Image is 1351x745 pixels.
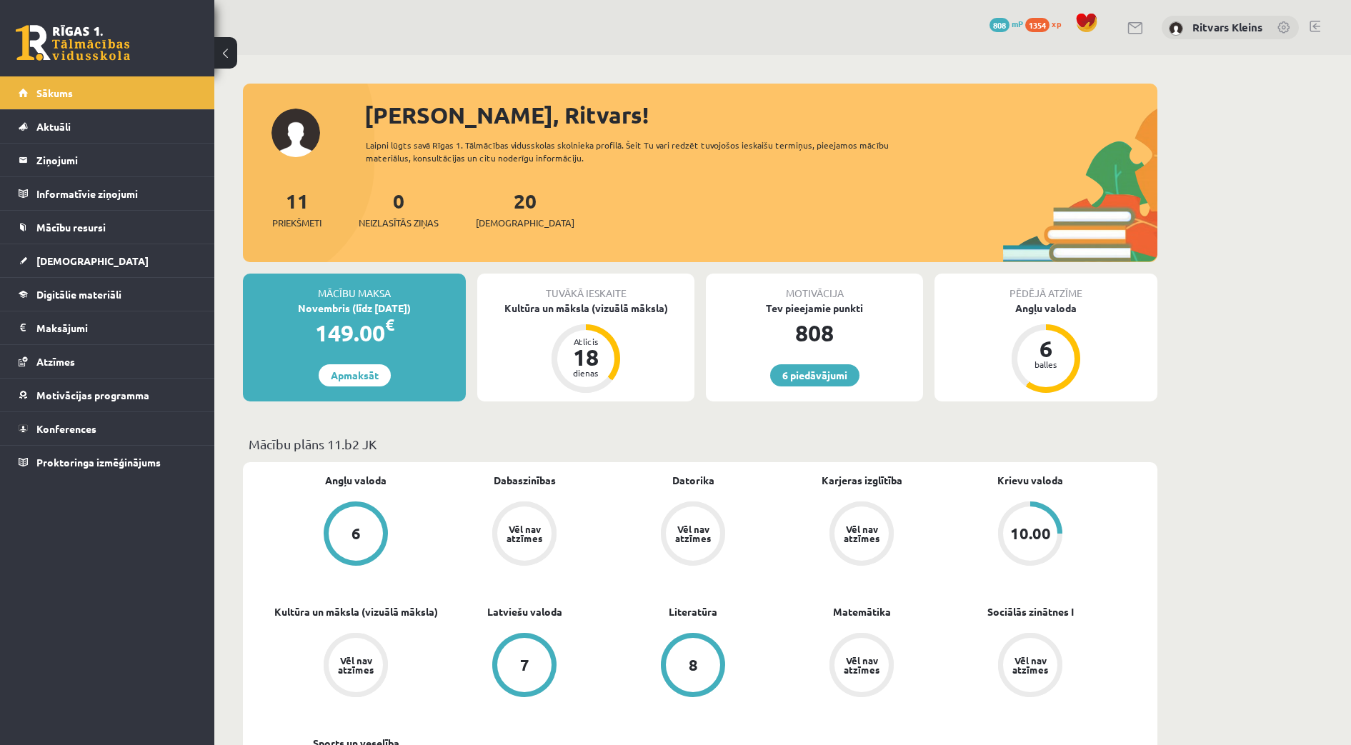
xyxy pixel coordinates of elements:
a: 7 [440,633,609,700]
div: Atlicis [564,337,607,346]
a: Sociālās zinātnes I [987,604,1074,619]
a: Sākums [19,76,196,109]
legend: Ziņojumi [36,144,196,176]
div: 8 [689,657,698,673]
a: Aktuāli [19,110,196,143]
span: Atzīmes [36,355,75,368]
img: Ritvars Kleins [1169,21,1183,36]
a: Vēl nav atzīmes [609,501,777,569]
span: 1354 [1025,18,1050,32]
span: Proktoringa izmēģinājums [36,456,161,469]
div: Tuvākā ieskaite [477,274,694,301]
a: Angļu valoda 6 balles [934,301,1157,395]
a: [DEMOGRAPHIC_DATA] [19,244,196,277]
a: Karjeras izglītība [822,473,902,488]
div: Vēl nav atzīmes [842,656,882,674]
a: Vēl nav atzīmes [777,501,946,569]
div: Kultūra un māksla (vizuālā māksla) [477,301,694,316]
div: balles [1025,360,1067,369]
div: Vēl nav atzīmes [1010,656,1050,674]
div: Angļu valoda [934,301,1157,316]
div: Mācību maksa [243,274,466,301]
div: Vēl nav atzīmes [504,524,544,543]
div: [PERSON_NAME], Ritvars! [364,98,1157,132]
a: Proktoringa izmēģinājums [19,446,196,479]
div: 149.00 [243,316,466,350]
a: Rīgas 1. Tālmācības vidusskola [16,25,130,61]
a: 0Neizlasītās ziņas [359,188,439,230]
span: [DEMOGRAPHIC_DATA] [36,254,149,267]
div: 18 [564,346,607,369]
div: Tev pieejamie punkti [706,301,923,316]
a: Informatīvie ziņojumi [19,177,196,210]
span: mP [1012,18,1023,29]
a: Matemātika [833,604,891,619]
a: 808 mP [989,18,1023,29]
div: Vēl nav atzīmes [336,656,376,674]
div: Vēl nav atzīmes [842,524,882,543]
span: Neizlasītās ziņas [359,216,439,230]
span: € [385,314,394,335]
a: Angļu valoda [325,473,387,488]
a: Digitālie materiāli [19,278,196,311]
legend: Maksājumi [36,311,196,344]
a: 8 [609,633,777,700]
div: 10.00 [1010,526,1051,541]
a: 6 piedāvājumi [770,364,859,386]
a: Ritvars Kleins [1192,20,1262,34]
div: Vēl nav atzīmes [673,524,713,543]
a: Kultūra un māksla (vizuālā māksla) Atlicis 18 dienas [477,301,694,395]
div: Pēdējā atzīme [934,274,1157,301]
span: Aktuāli [36,120,71,133]
a: Vēl nav atzīmes [271,633,440,700]
div: Laipni lūgts savā Rīgas 1. Tālmācības vidusskolas skolnieka profilā. Šeit Tu vari redzēt tuvojošo... [366,139,914,164]
span: Sākums [36,86,73,99]
a: Mācību resursi [19,211,196,244]
a: Vēl nav atzīmes [440,501,609,569]
a: Datorika [672,473,714,488]
span: Priekšmeti [272,216,321,230]
div: 808 [706,316,923,350]
a: Maksājumi [19,311,196,344]
a: 10.00 [946,501,1115,569]
span: xp [1052,18,1061,29]
a: 6 [271,501,440,569]
span: Konferences [36,422,96,435]
a: Vēl nav atzīmes [777,633,946,700]
span: Mācību resursi [36,221,106,234]
p: Mācību plāns 11.b2 JK [249,434,1152,454]
a: Motivācijas programma [19,379,196,411]
div: 6 [1025,337,1067,360]
div: dienas [564,369,607,377]
span: 808 [989,18,1009,32]
div: 7 [520,657,529,673]
a: Dabaszinības [494,473,556,488]
a: Atzīmes [19,345,196,378]
a: 20[DEMOGRAPHIC_DATA] [476,188,574,230]
a: 1354 xp [1025,18,1068,29]
a: Vēl nav atzīmes [946,633,1115,700]
span: [DEMOGRAPHIC_DATA] [476,216,574,230]
div: 6 [352,526,361,541]
span: Digitālie materiāli [36,288,121,301]
legend: Informatīvie ziņojumi [36,177,196,210]
a: Apmaksāt [319,364,391,386]
a: Literatūra [669,604,717,619]
span: Motivācijas programma [36,389,149,401]
div: Motivācija [706,274,923,301]
a: Krievu valoda [997,473,1063,488]
div: Novembris (līdz [DATE]) [243,301,466,316]
a: Kultūra un māksla (vizuālā māksla) [274,604,438,619]
a: 11Priekšmeti [272,188,321,230]
a: Latviešu valoda [487,604,562,619]
a: Ziņojumi [19,144,196,176]
a: Konferences [19,412,196,445]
